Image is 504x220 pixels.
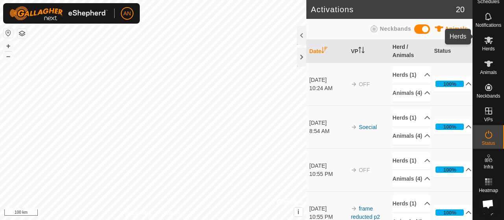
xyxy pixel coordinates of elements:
th: Date [306,40,348,63]
div: 100% [435,209,464,216]
p-accordion-header: Animals (4) [393,170,430,188]
button: Reset Map [4,28,13,38]
p-accordion-header: 100% [434,76,472,92]
div: 100% [443,123,456,131]
div: [DATE] [309,205,347,213]
button: – [4,52,13,61]
p-sorticon: Activate to sort [321,48,328,54]
span: VPs [484,117,493,122]
span: Heatmap [479,188,498,193]
a: Contact Us [161,210,184,217]
span: Notifications [476,23,501,28]
img: arrow [351,205,357,212]
p-accordion-header: Herds (1) [393,195,430,213]
span: Help [484,210,493,215]
th: VP [348,40,389,63]
span: i [297,209,299,215]
span: Infra [484,165,493,169]
span: Neckbands [380,26,411,32]
img: arrow [351,167,357,173]
p-sorticon: Activate to sort [358,48,365,54]
div: 100% [435,124,464,130]
h2: Activations [311,5,456,14]
button: + [4,41,13,51]
p-accordion-header: Herds (1) [393,152,430,170]
div: 100% [443,209,456,216]
a: frame reducted p2 [351,205,380,220]
span: AN [123,9,131,18]
span: OFF [359,167,370,173]
img: arrow [351,124,357,130]
div: [DATE] [309,162,347,170]
span: 20 [456,4,465,15]
p-accordion-header: 100% [434,119,472,135]
span: Animals [445,26,468,32]
div: 10:55 PM [309,170,347,178]
a: Soecial [359,124,377,130]
th: Status [431,40,472,63]
th: Herd / Animals [389,40,431,63]
span: Status [482,141,495,146]
img: arrow [351,81,357,87]
span: Animals [480,70,497,75]
div: Open chat [477,193,498,214]
p-accordion-header: Animals (4) [393,84,430,102]
p-accordion-header: 100% [434,162,472,177]
p-accordion-header: Animals (4) [393,127,430,145]
div: [DATE] [309,76,347,84]
span: Neckbands [476,94,500,98]
button: Map Layers [17,29,27,38]
div: 100% [435,166,464,173]
div: 100% [435,81,464,87]
div: 100% [443,80,456,88]
a: Privacy Policy [122,210,152,217]
div: 100% [443,166,456,174]
div: 8:54 AM [309,127,347,135]
p-accordion-header: Herds (1) [393,66,430,84]
button: i [294,208,303,216]
div: [DATE] [309,119,347,127]
a: Help [473,196,504,218]
div: 10:24 AM [309,84,347,92]
span: OFF [359,81,370,87]
img: Gallagher Logo [9,6,108,20]
p-accordion-header: Herds (1) [393,109,430,127]
span: Herds [482,46,495,51]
